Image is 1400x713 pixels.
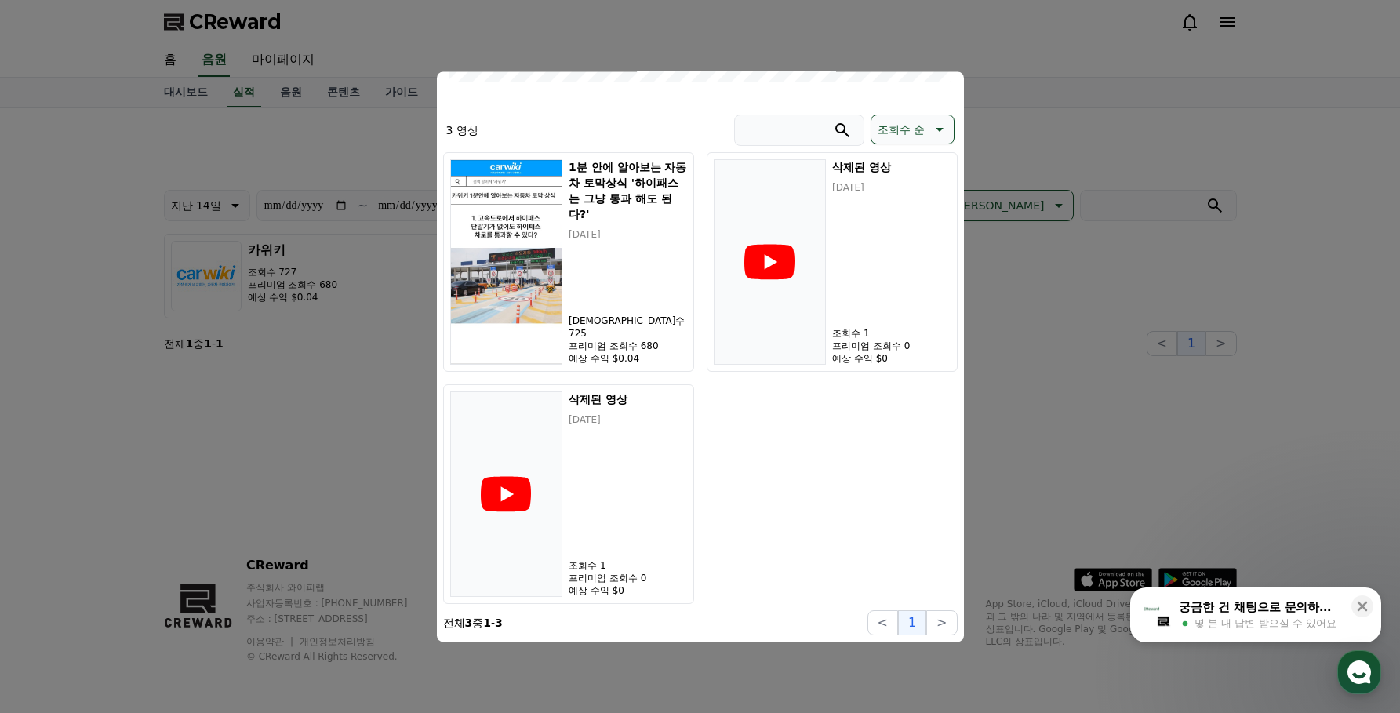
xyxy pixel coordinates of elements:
[569,559,686,572] p: 조회수 1
[443,152,694,372] button: 1분 안에 알아보는 자동차 토막상식 '하이패스는 그냥 통과 해도 된다?' 1분 안에 알아보는 자동차 토막상식 '하이패스는 그냥 통과 해도 된다?' [DATE] [DEMOGRA...
[832,181,950,194] p: [DATE]
[569,413,686,426] p: [DATE]
[443,615,503,631] p: 전체 중 -
[832,352,950,365] p: 예상 수익 $0
[5,497,104,537] a: 홈
[569,159,686,222] h5: 1분 안에 알아보는 자동차 토막상식 '하이패스는 그냥 통과 해도 된다?'
[569,584,686,597] p: 예상 수익 $0
[437,71,964,642] div: modal
[832,340,950,352] p: 프리미엄 조회수 0
[569,228,686,241] p: [DATE]
[104,497,202,537] a: 대화
[495,617,503,629] strong: 3
[569,572,686,584] p: 프리미엄 조회수 0
[446,122,478,138] p: 3 영상
[926,610,957,635] button: >
[450,159,563,365] img: 1분 안에 알아보는 자동차 토막상식 '하이패스는 그냥 통과 해도 된다?'
[898,610,926,635] button: 1
[832,159,950,175] h5: 삭제된 영상
[569,352,686,365] p: 예상 수익 $0.04
[832,327,950,340] p: 조회수 1
[878,118,925,140] p: 조회수 순
[49,521,59,533] span: 홈
[867,610,898,635] button: <
[707,152,958,372] button: 삭제된 영상 [DATE] 조회수 1 프리미엄 조회수 0 예상 수익 $0
[871,115,954,144] button: 조회수 순
[569,315,686,340] p: [DEMOGRAPHIC_DATA]수 725
[465,617,473,629] strong: 3
[144,522,162,534] span: 대화
[443,384,694,604] button: 삭제된 영상 [DATE] 조회수 1 프리미엄 조회수 0 예상 수익 $0
[483,617,491,629] strong: 1
[202,497,301,537] a: 설정
[569,391,686,407] h5: 삭제된 영상
[569,340,686,352] p: 프리미엄 조회수 680
[242,521,261,533] span: 설정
